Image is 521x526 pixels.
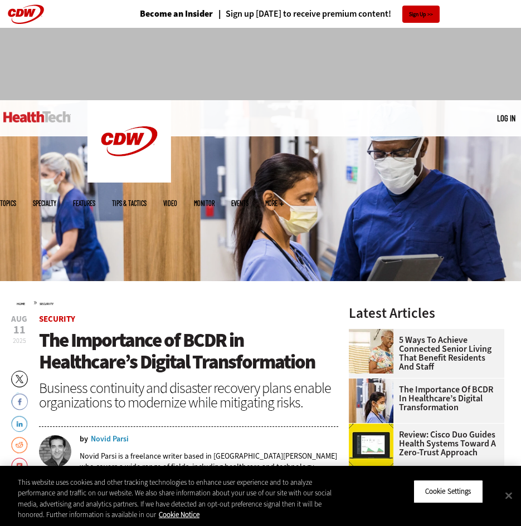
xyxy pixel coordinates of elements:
img: Cisco Duo [349,424,393,468]
span: by [80,435,88,443]
a: Doctors reviewing tablet [349,378,399,387]
span: Specialty [33,200,56,207]
a: Features [73,200,95,207]
a: Tips & Tactics [112,200,147,207]
a: Networking Solutions for Senior Living [349,329,399,338]
span: 2025 [13,336,26,345]
img: Networking Solutions for Senior Living [349,329,393,373]
h3: Latest Articles [349,306,504,320]
img: Home [87,100,171,183]
a: MonITor [194,200,215,207]
a: Events [231,200,249,207]
a: Security [39,313,75,325]
button: Cookie Settings [413,480,483,503]
a: Security [40,302,53,306]
a: Become an Insider [140,9,213,18]
a: The Importance of BCDR in Healthcare’s Digital Transformation [349,385,498,412]
img: Home [3,111,71,122]
img: Doctors reviewing tablet [349,378,393,423]
a: 5 Ways to Achieve Connected Senior Living That Benefit Residents and Staff [349,336,498,371]
span: More [265,200,284,207]
a: Log in [497,113,515,123]
span: 11 [11,325,27,336]
a: Video [163,200,177,207]
a: Novid Parsi [91,435,129,443]
div: This website uses cookies and other tracking technologies to enhance user experience and to analy... [18,477,340,520]
a: CDW [87,174,171,185]
p: Novid Parsi is a freelance writer based in [GEOGRAPHIC_DATA][PERSON_NAME] who covers a wide range... [80,451,338,472]
a: Cisco Duo [349,424,399,432]
a: Review: Cisco Duo Guides Health Systems Toward a Zero-Trust Approach [349,430,498,457]
a: Sign up [DATE] to receive premium content! [213,9,391,18]
a: Sign Up [402,6,440,23]
img: Novid Parsi [39,435,71,468]
div: » [17,298,338,307]
a: Home [17,302,25,306]
button: Close [496,483,521,508]
a: More information about your privacy [159,510,199,519]
div: User menu [497,112,515,124]
div: Business continuity and disaster recovery plans enable organizations to modernize while mitigatin... [39,381,338,410]
iframe: advertisement [58,39,464,89]
span: Aug [11,315,27,323]
span: The Importance of BCDR in Healthcare’s Digital Transformation [39,327,315,375]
